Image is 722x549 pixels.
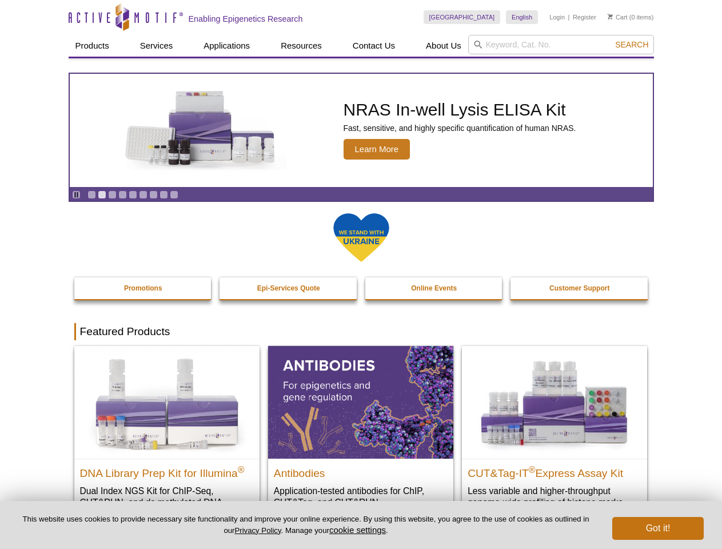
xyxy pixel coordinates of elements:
a: Epi-Services Quote [220,277,358,299]
li: | [568,10,570,24]
a: DNA Library Prep Kit for Illumina DNA Library Prep Kit for Illumina® Dual Index NGS Kit for ChIP-... [74,346,260,531]
input: Keyword, Cat. No. [468,35,654,54]
img: All Antibodies [268,346,453,458]
a: Go to slide 3 [108,190,117,199]
img: Your Cart [608,14,613,19]
a: Go to slide 8 [159,190,168,199]
strong: Online Events [411,284,457,292]
strong: Customer Support [549,284,609,292]
a: [GEOGRAPHIC_DATA] [424,10,501,24]
a: About Us [419,35,468,57]
a: Promotions [74,277,213,299]
p: Fast, sensitive, and highly specific quantification of human NRAS. [344,123,576,133]
p: Application-tested antibodies for ChIP, CUT&Tag, and CUT&RUN. [274,485,448,508]
a: Products [69,35,116,57]
p: Dual Index NGS Kit for ChIP-Seq, CUT&RUN, and ds methylated DNA assays. [80,485,254,520]
a: Go to slide 7 [149,190,158,199]
p: This website uses cookies to provide necessary site functionality and improve your online experie... [18,514,593,536]
button: cookie settings [329,525,386,535]
h2: DNA Library Prep Kit for Illumina [80,462,254,479]
button: Search [612,39,652,50]
img: DNA Library Prep Kit for Illumina [74,346,260,458]
h2: Enabling Epigenetics Research [189,14,303,24]
a: English [506,10,538,24]
h2: NRAS In-well Lysis ELISA Kit [344,101,576,118]
img: CUT&Tag-IT® Express Assay Kit [462,346,647,458]
a: Go to slide 4 [118,190,127,199]
a: Privacy Policy [234,526,281,535]
a: CUT&Tag-IT® Express Assay Kit CUT&Tag-IT®Express Assay Kit Less variable and higher-throughput ge... [462,346,647,519]
article: NRAS In-well Lysis ELISA Kit [70,74,653,187]
a: Go to slide 6 [139,190,147,199]
button: Got it! [612,517,704,540]
span: Learn More [344,139,410,160]
p: Less variable and higher-throughput genome-wide profiling of histone marks​. [468,485,641,508]
a: Register [573,13,596,21]
sup: ® [238,464,245,474]
a: Applications [197,35,257,57]
a: Customer Support [510,277,649,299]
a: Go to slide 9 [170,190,178,199]
a: Services [133,35,180,57]
a: Resources [274,35,329,57]
a: Toggle autoplay [72,190,81,199]
a: Online Events [365,277,504,299]
img: We Stand With Ukraine [333,212,390,263]
a: Cart [608,13,628,21]
strong: Promotions [124,284,162,292]
a: Go to slide 2 [98,190,106,199]
a: Go to slide 5 [129,190,137,199]
a: NRAS In-well Lysis ELISA Kit NRAS In-well Lysis ELISA Kit Fast, sensitive, and highly specific qu... [70,74,653,187]
h2: Antibodies [274,462,448,479]
span: Search [615,40,648,49]
a: All Antibodies Antibodies Application-tested antibodies for ChIP, CUT&Tag, and CUT&RUN. [268,346,453,519]
a: Login [549,13,565,21]
a: Contact Us [346,35,402,57]
strong: Epi-Services Quote [257,284,320,292]
li: (0 items) [608,10,654,24]
a: Go to slide 1 [87,190,96,199]
h2: Featured Products [74,323,648,340]
img: NRAS In-well Lysis ELISA Kit [115,91,286,170]
sup: ® [529,464,536,474]
h2: CUT&Tag-IT Express Assay Kit [468,462,641,479]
